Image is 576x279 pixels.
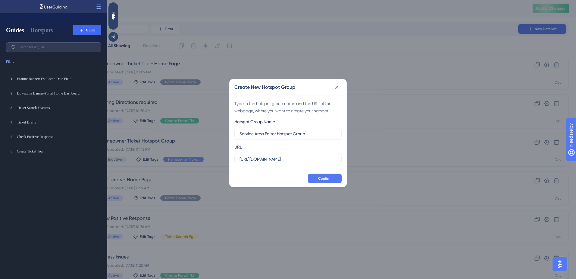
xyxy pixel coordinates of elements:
[8,90,14,96] div: 2
[239,156,337,162] input: https://www.example.com
[318,176,331,181] span: Confirm
[86,28,95,33] span: Guide
[8,148,14,154] div: 6
[234,84,295,91] h2: Create New Hotspot Group
[8,134,14,140] div: 5
[17,105,100,110] div: Ticket Search Features
[17,91,100,96] div: Downtime Banner-Portal Home Dashboard
[30,26,53,34] button: Hotspots
[551,255,569,273] iframe: UserGuiding AI Assistant Launcher
[6,26,24,34] button: Guides
[8,105,14,111] div: 3
[8,119,14,125] div: 4
[14,2,38,9] span: Need Help?
[6,59,14,64] span: Filter
[17,149,100,154] div: Create Ticket Tour
[234,143,242,151] div: URL
[234,100,342,114] div: Type in the hotspot group name and the URL of the webpage, where you want to create your hotspot.
[18,45,96,49] input: Search for a guide
[17,134,100,139] div: Check Positive Response
[6,57,14,66] button: Filter
[73,25,101,35] button: Guide
[17,120,100,125] div: Ticket Drafts
[234,118,275,125] div: Hotspot Group Name
[17,76,100,81] div: Feature Banner: Est Comp Date Field
[8,76,14,82] div: 1
[239,130,337,137] input: How to Create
